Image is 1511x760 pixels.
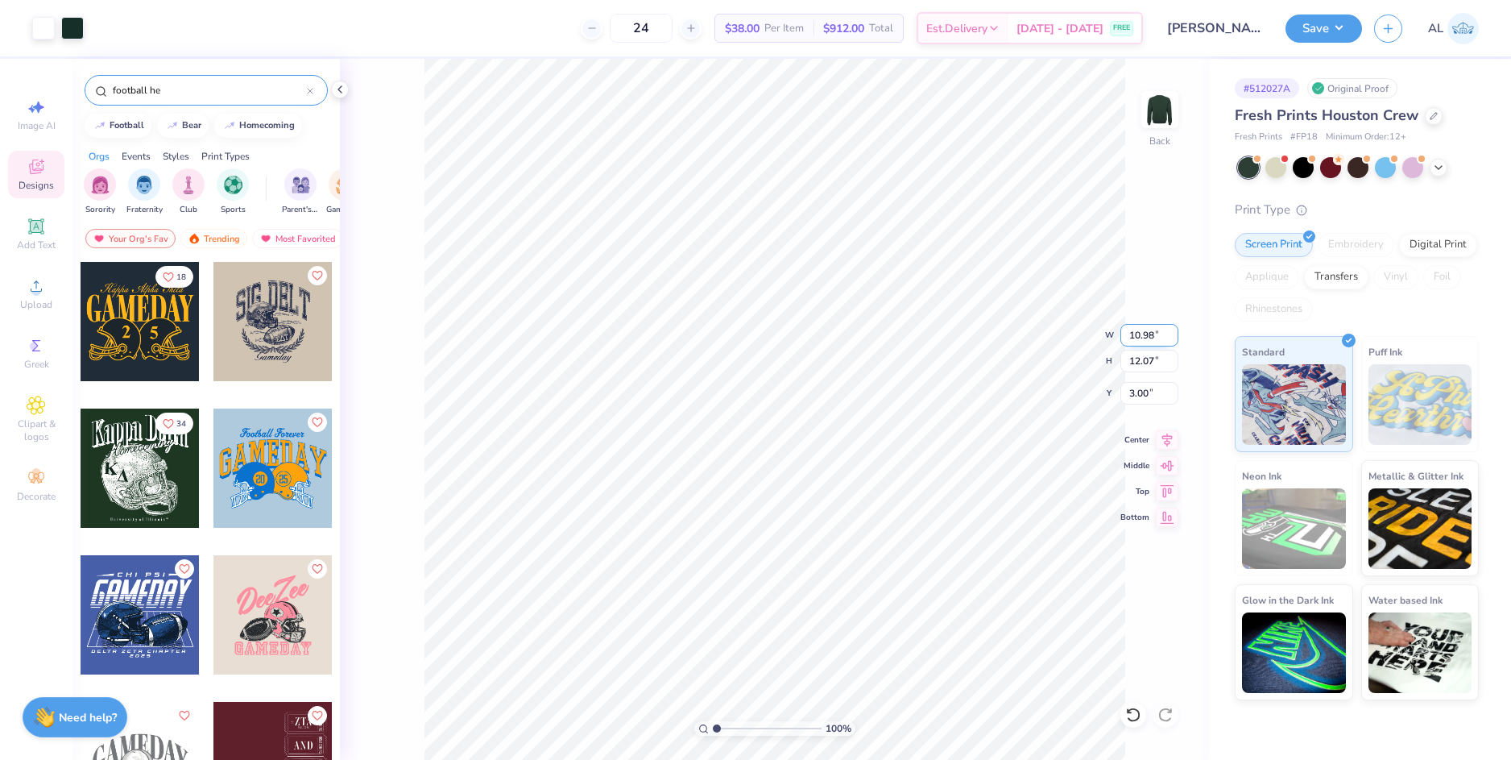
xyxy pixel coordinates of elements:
div: Screen Print [1235,233,1313,257]
span: Bottom [1120,512,1149,523]
img: Metallic & Glitter Ink [1368,488,1472,569]
div: filter for Sports [217,168,249,216]
div: Events [122,149,151,164]
span: 100 % [826,721,851,736]
span: Standard [1242,343,1285,360]
button: filter button [326,168,363,216]
img: Puff Ink [1368,364,1472,445]
span: Add Text [17,239,56,251]
div: filter for Game Day [326,168,363,216]
button: Like [308,559,327,579]
button: filter button [282,168,319,216]
div: Orgs [89,149,110,164]
input: Untitled Design [1155,12,1273,44]
span: Fresh Prints [1235,131,1282,144]
div: Most Favorited [252,229,343,248]
div: Original Proof [1307,78,1397,98]
span: Metallic & Glitter Ink [1368,467,1463,484]
button: filter button [126,168,163,216]
div: filter for Fraternity [126,168,163,216]
button: filter button [84,168,116,216]
img: Fraternity Image [135,176,153,194]
div: Applique [1235,265,1299,289]
img: Back [1144,93,1176,126]
span: Fraternity [126,204,163,216]
span: Middle [1120,460,1149,471]
strong: Need help? [59,710,117,725]
button: homecoming [214,114,302,138]
div: filter for Club [172,168,205,216]
span: Clipart & logos [8,417,64,443]
span: $38.00 [725,20,760,37]
button: Like [175,706,194,725]
span: AL [1428,19,1443,38]
div: Trending [180,229,247,248]
button: Save [1285,15,1362,43]
div: football [110,121,144,130]
button: Like [308,706,327,725]
a: AL [1428,13,1479,44]
span: Puff Ink [1368,343,1402,360]
span: Water based Ink [1368,592,1443,608]
button: football [85,114,151,138]
span: Designs [19,179,54,192]
div: Back [1149,134,1170,148]
div: Embroidery [1318,233,1394,257]
div: homecoming [239,121,295,130]
div: Styles [163,149,189,164]
div: Your Org's Fav [85,229,176,248]
img: Water based Ink [1368,613,1472,693]
span: # FP18 [1290,131,1318,144]
button: Like [155,266,193,288]
img: trending.gif [188,233,201,244]
span: FREE [1113,23,1130,34]
span: Top [1120,486,1149,497]
span: Club [180,204,197,216]
span: Per Item [764,20,804,37]
span: Parent's Weekend [282,204,319,216]
div: Print Type [1235,201,1479,219]
button: filter button [217,168,249,216]
span: Greek [24,358,49,371]
img: Game Day Image [336,176,354,194]
div: filter for Sorority [84,168,116,216]
img: Glow in the Dark Ink [1242,613,1346,693]
span: Est. Delivery [926,20,987,37]
span: 34 [176,420,186,428]
input: Try "Alpha" [111,82,307,98]
div: filter for Parent's Weekend [282,168,319,216]
div: Rhinestones [1235,297,1313,322]
img: most_fav.gif [259,233,272,244]
span: Total [869,20,893,37]
img: Sports Image [224,176,242,194]
div: Transfers [1304,265,1368,289]
img: Alyzza Lydia Mae Sobrino [1447,13,1479,44]
span: $912.00 [823,20,864,37]
div: Foil [1423,265,1461,289]
span: Game Day [326,204,363,216]
img: Neon Ink [1242,488,1346,569]
div: bear [182,121,201,130]
img: Club Image [180,176,197,194]
input: – – [610,14,673,43]
button: Like [155,413,193,434]
img: Standard [1242,364,1346,445]
span: [DATE] - [DATE] [1016,20,1103,37]
span: Sports [221,204,246,216]
img: Sorority Image [91,176,110,194]
button: Like [308,413,327,432]
span: Image AI [18,119,56,132]
span: 18 [176,273,186,281]
span: Center [1120,434,1149,446]
span: Fresh Prints Houston Crew [1235,106,1418,125]
span: Sorority [85,204,115,216]
button: filter button [172,168,205,216]
img: trend_line.gif [166,121,179,131]
button: Like [308,266,327,285]
div: Print Types [201,149,250,164]
span: Decorate [17,490,56,503]
button: bear [157,114,209,138]
img: most_fav.gif [93,233,106,244]
span: Glow in the Dark Ink [1242,592,1334,608]
div: Digital Print [1399,233,1477,257]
